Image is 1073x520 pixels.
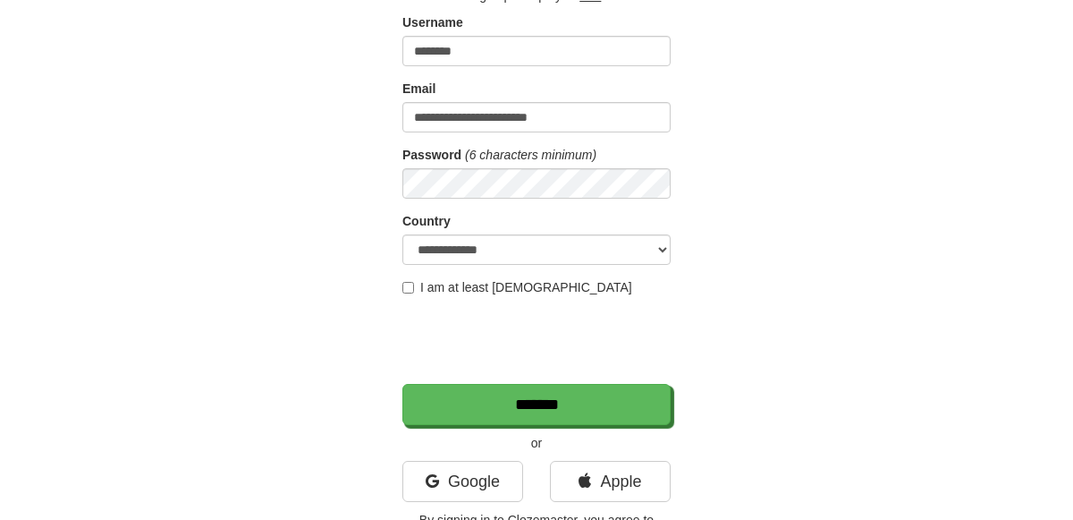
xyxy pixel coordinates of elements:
[402,212,451,230] label: Country
[402,434,671,452] p: or
[402,80,435,98] label: Email
[402,146,461,164] label: Password
[402,282,414,294] input: I am at least [DEMOGRAPHIC_DATA]
[465,148,596,162] em: (6 characters minimum)
[402,13,463,31] label: Username
[402,461,523,502] a: Google
[550,461,671,502] a: Apple
[402,305,674,375] iframe: reCAPTCHA
[402,278,632,296] label: I am at least [DEMOGRAPHIC_DATA]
